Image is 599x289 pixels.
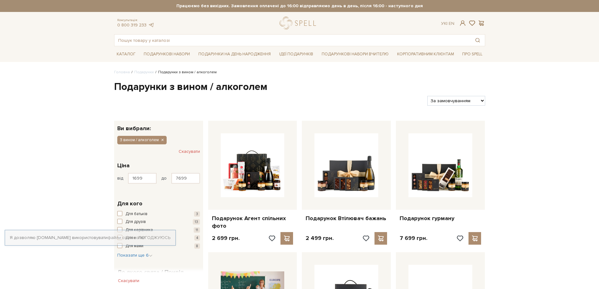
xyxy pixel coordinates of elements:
span: 3 [194,211,200,217]
button: Скасувати [179,147,200,157]
div: Ви вибрали: [114,121,203,131]
h1: Подарунки з вином / алкоголем [114,81,485,94]
button: Для батьків 3 [117,211,200,217]
div: Ук [441,21,454,26]
span: від [117,175,123,181]
a: Про Spell [460,49,485,59]
span: З вином / алкоголем [120,137,159,143]
span: 11 [194,227,200,233]
a: Подарункові набори Вчителю [319,49,391,59]
p: 7 699 грн. [400,235,427,242]
span: Для батьків [125,211,147,217]
span: Ціна [117,161,130,170]
li: Подарунки з вином / алкоголем [154,69,217,75]
span: до [161,175,167,181]
a: файли cookie [108,235,136,240]
span: Для кого [117,199,142,208]
a: Подарунки [134,70,154,75]
a: Корпоративним клієнтам [395,49,457,59]
a: Головна [114,70,130,75]
button: Скасувати [114,276,143,286]
p: 2 699 грн. [212,235,240,242]
a: Подарунок Агент спільних фото [212,215,293,230]
a: Каталог [114,49,138,59]
a: Подарунок Втілювач бажань [306,215,387,222]
button: Пошук товару у каталозі [470,35,485,46]
button: Для мами 8 [117,243,200,249]
p: 2 499 грн. [306,235,334,242]
button: Для керівника 11 [117,227,200,233]
button: Для друзів 13 [117,219,200,225]
span: Для керівника [125,227,153,233]
div: Я дозволяю [DOMAIN_NAME] використовувати [5,235,175,241]
span: До якого свята / Привід [117,268,184,276]
strong: Працюємо без вихідних. Замовлення оплачені до 16:00 відправляємо день в день, після 16:00 - насту... [114,3,485,9]
span: Консультація: [117,18,154,22]
input: Ціна [128,173,157,184]
a: telegram [148,22,154,28]
span: Для друзів [125,219,146,225]
span: | [446,21,447,26]
a: 0 800 319 233 [117,22,147,28]
a: logo [280,17,319,30]
button: Показати ще 6 [117,252,153,258]
input: Пошук товару у каталозі [114,35,470,46]
span: 8 [194,243,200,249]
a: Подарунок гурману [400,215,481,222]
a: Ідеї подарунків [277,49,316,59]
a: Подарунки на День народження [196,49,273,59]
a: Погоджуюсь [138,235,170,241]
button: З вином / алкоголем [117,136,167,144]
span: 4 [194,235,200,241]
input: Ціна [171,173,200,184]
span: Для мами [125,243,143,249]
a: Подарункові набори [141,49,192,59]
span: Показати ще 6 [117,253,153,258]
a: En [449,21,454,26]
span: 13 [193,219,200,225]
